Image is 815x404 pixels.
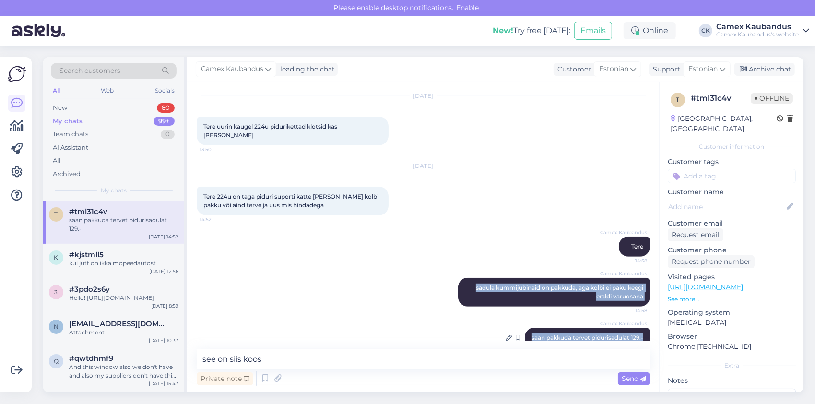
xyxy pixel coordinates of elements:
[69,354,113,363] span: #qwtdhmf9
[54,254,59,261] span: k
[53,169,81,179] div: Archived
[69,320,169,328] span: nev-irina@mail.ru
[69,328,178,337] div: Attachment
[203,193,380,209] span: Tere 224u on taga piduri suporti katte [PERSON_NAME] kolbi pakku või aind terve ja uus mis hindadega
[161,130,175,139] div: 0
[574,22,612,40] button: Emails
[276,64,335,74] div: leading the chat
[668,143,796,151] div: Customer information
[69,294,178,302] div: Hello! [URL][DOMAIN_NAME]
[668,318,796,328] p: [MEDICAL_DATA]
[493,25,570,36] div: Try free [DATE]:
[649,64,680,74] div: Support
[600,320,647,327] span: Camex Kaubandus
[668,308,796,318] p: Operating system
[493,26,513,35] b: New!
[611,307,647,314] span: 14:58
[197,92,650,100] div: [DATE]
[53,130,88,139] div: Team chats
[691,93,751,104] div: # tml31c4v
[668,157,796,167] p: Customer tags
[153,84,177,97] div: Socials
[668,187,796,197] p: Customer name
[200,216,236,223] span: 14:52
[69,363,178,380] div: And this window also we don't have and also my suppliers don't have this window
[149,233,178,240] div: [DATE] 14:52
[8,65,26,83] img: Askly Logo
[554,64,591,74] div: Customer
[197,349,650,369] textarea: see on siis koos
[668,332,796,342] p: Browser
[734,63,795,76] div: Archive chat
[671,114,777,134] div: [GEOGRAPHIC_DATA], [GEOGRAPHIC_DATA]
[151,302,178,309] div: [DATE] 8:59
[59,66,120,76] span: Search customers
[197,372,253,385] div: Private note
[53,103,67,113] div: New
[53,117,83,126] div: My chats
[54,357,59,365] span: q
[716,23,799,31] div: Camex Kaubandus
[197,162,650,170] div: [DATE]
[624,22,676,39] div: Online
[51,84,62,97] div: All
[203,123,339,139] span: Tere uurin kaugel 224u pidurikettad klotsid kas [PERSON_NAME]
[751,93,793,104] span: Offline
[668,202,785,212] input: Add name
[622,374,646,383] span: Send
[54,323,59,330] span: n
[69,259,178,268] div: kui jutt on ikka mopeedautost
[611,257,647,264] span: 14:58
[69,207,107,216] span: #tml31c4v
[55,288,58,296] span: 3
[53,143,88,153] div: AI Assistant
[668,295,796,304] p: See more ...
[599,64,628,74] span: Estonian
[668,342,796,352] p: Chrome [TECHNICAL_ID]
[154,117,175,126] div: 99+
[55,211,58,218] span: t
[699,24,712,37] div: CK
[69,216,178,233] div: saan pakkuda tervet pidurisadulat 129.-
[200,146,236,153] span: 13:50
[688,64,718,74] span: Estonian
[668,283,743,291] a: [URL][DOMAIN_NAME]
[668,228,723,241] div: Request email
[69,250,104,259] span: #kjstmll5
[716,31,799,38] div: Camex Kaubandus's website
[149,268,178,275] div: [DATE] 12:56
[668,218,796,228] p: Customer email
[149,337,178,344] div: [DATE] 10:37
[668,376,796,386] p: Notes
[676,96,680,103] span: t
[668,169,796,183] input: Add a tag
[476,284,645,300] span: sadula kummijubinaid on pakkuda, aga kolbi ei paku keegi eraldi varuosana
[668,245,796,255] p: Customer phone
[69,285,110,294] span: #3pdo2s6y
[149,380,178,387] div: [DATE] 15:47
[532,334,643,341] span: saan pakkuda tervet pidurisadulat 129.-
[668,255,755,268] div: Request phone number
[716,23,809,38] a: Camex KaubandusCamex Kaubandus's website
[600,229,647,236] span: Camex Kaubandus
[631,243,643,250] span: Tere
[201,64,263,74] span: Camex Kaubandus
[668,272,796,282] p: Visited pages
[668,361,796,370] div: Extra
[101,186,127,195] span: My chats
[99,84,116,97] div: Web
[600,270,647,277] span: Camex Kaubandus
[53,156,61,166] div: All
[453,3,482,12] span: Enable
[157,103,175,113] div: 80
